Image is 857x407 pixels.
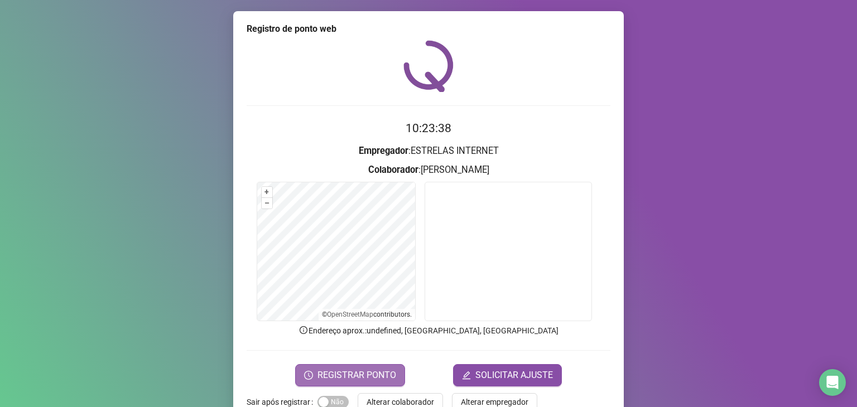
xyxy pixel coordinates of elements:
button: + [262,187,272,197]
h3: : [PERSON_NAME] [247,163,610,177]
img: QRPoint [403,40,454,92]
span: clock-circle [304,371,313,380]
span: SOLICITAR AJUSTE [475,369,553,382]
button: editSOLICITAR AJUSTE [453,364,562,386]
li: © contributors. [322,311,412,318]
span: REGISTRAR PONTO [317,369,396,382]
strong: Colaborador [368,164,418,175]
button: REGISTRAR PONTO [295,364,405,386]
div: Open Intercom Messenger [819,369,846,396]
span: info-circle [298,325,309,335]
p: Endereço aprox. : undefined, [GEOGRAPHIC_DATA], [GEOGRAPHIC_DATA] [247,324,610,337]
button: – [262,198,272,209]
strong: Empregador [359,146,408,156]
h3: : ESTRELAS INTERNET [247,144,610,158]
div: Registro de ponto web [247,22,610,36]
time: 10:23:38 [406,122,451,135]
span: edit [462,371,471,380]
a: OpenStreetMap [327,311,373,318]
